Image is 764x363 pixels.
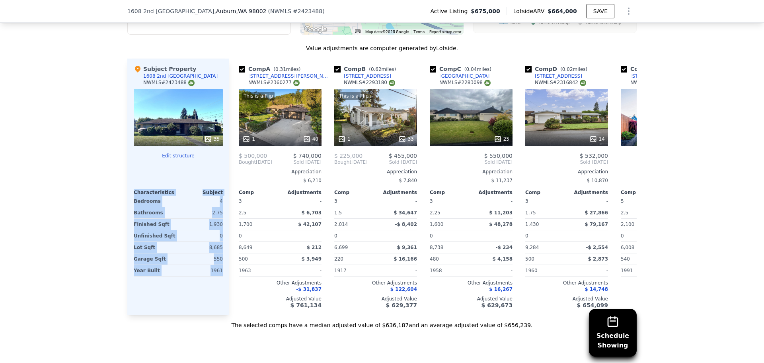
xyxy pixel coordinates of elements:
span: 6,699 [334,245,348,250]
div: Unfinished Sqft [134,230,177,241]
span: Sold [DATE] [430,159,513,165]
div: Appreciation [334,169,417,175]
a: Report a map error [429,29,461,34]
span: Active Listing [430,7,471,15]
a: [STREET_ADDRESS] [621,73,678,79]
div: Comp [239,189,280,196]
span: 6,008 [621,245,634,250]
div: This is a Flip [242,92,275,100]
div: 1958 [430,265,470,276]
div: Comp [525,189,567,196]
span: $ 654,099 [577,302,608,308]
span: $ 761,134 [290,302,322,308]
span: 0 [621,233,624,239]
a: Terms (opens in new tab) [413,29,425,34]
button: Keyboard shortcuts [355,29,361,33]
a: [STREET_ADDRESS] [334,73,391,79]
div: - [473,230,513,241]
div: NWMLS # 2360277 [248,79,300,86]
span: 3 [525,198,528,204]
span: 1,700 [239,222,252,227]
span: $ 455,000 [389,153,417,159]
div: [STREET_ADDRESS] [535,73,582,79]
div: Comp D [525,65,591,73]
div: 1991 [621,265,661,276]
span: -$ 31,837 [296,286,322,292]
span: 480 [430,256,439,262]
span: Sold [DATE] [621,159,704,165]
div: The selected comps have a median adjusted value of $636,187 and an average adjusted value of $656... [127,315,637,329]
div: - [282,196,322,207]
div: Value adjustments are computer generated by Lotside . [127,44,637,52]
span: 1,600 [430,222,443,227]
div: Garage Sqft [134,253,177,265]
div: Comp [334,189,376,196]
span: $ 42,107 [298,222,322,227]
span: 0 [334,233,337,239]
div: [STREET_ADDRESS][PERSON_NAME] [248,73,331,79]
span: ( miles) [461,67,495,72]
div: Adjusted Value [525,296,608,302]
span: $ 2,873 [588,256,608,262]
div: - [568,230,608,241]
span: Lotside ARV [513,7,548,15]
span: $ 550,000 [484,153,513,159]
span: Map data ©2025 Google [365,29,409,34]
span: $ 629,377 [386,302,417,308]
span: ( miles) [270,67,304,72]
button: ScheduleShowing [589,309,637,357]
div: 25 [494,135,509,143]
span: $ 27,866 [585,210,608,216]
div: 1 [242,135,255,143]
div: - [282,230,322,241]
div: Other Adjustments [239,280,322,286]
div: 40 [303,135,318,143]
span: $ 79,167 [585,222,608,227]
div: Comp E [621,65,685,73]
span: , Auburn [214,7,266,15]
span: $ 629,673 [481,302,513,308]
img: NWMLS Logo [293,80,300,86]
span: $ 212 [306,245,322,250]
span: 3 [334,198,337,204]
span: Bought [239,159,256,165]
span: 0 [239,233,242,239]
div: 550 [180,253,223,265]
div: [GEOGRAPHIC_DATA] [439,73,489,79]
span: $ 6,210 [303,178,322,183]
span: 5 [621,198,624,204]
a: [STREET_ADDRESS][PERSON_NAME] [239,73,331,79]
span: 8,649 [239,245,252,250]
span: 0.02 [562,67,573,72]
div: Adjusted Value [430,296,513,302]
img: NWMLS Logo [580,80,586,86]
span: 1,430 [525,222,539,227]
div: Other Adjustments [525,280,608,286]
div: Appreciation [430,169,513,175]
div: [DATE] [239,159,272,165]
span: Sold [DATE] [272,159,322,165]
text: Unselected Comp [586,20,621,26]
span: Bought [334,159,351,165]
span: Sold [DATE] [368,159,417,165]
span: 0 [430,233,433,239]
div: Comp [621,189,662,196]
span: 500 [239,256,248,262]
div: [DATE] [334,159,368,165]
div: Bathrooms [134,207,177,218]
div: NWMLS # 2273177 [630,79,682,86]
div: 1608 2nd [GEOGRAPHIC_DATA] [143,73,218,79]
div: 1,930 [180,219,223,230]
span: $ 740,000 [293,153,322,159]
div: 4 [180,196,223,207]
div: - [568,265,608,276]
span: ( miles) [366,67,399,72]
div: 2.25 [430,207,470,218]
div: Comp C [430,65,495,73]
div: 1 [338,135,351,143]
div: [STREET_ADDRESS] [630,73,678,79]
button: Edit structure [134,153,223,159]
div: Bedrooms [134,196,177,207]
div: 1963 [239,265,279,276]
span: # 2423488 [293,8,322,14]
